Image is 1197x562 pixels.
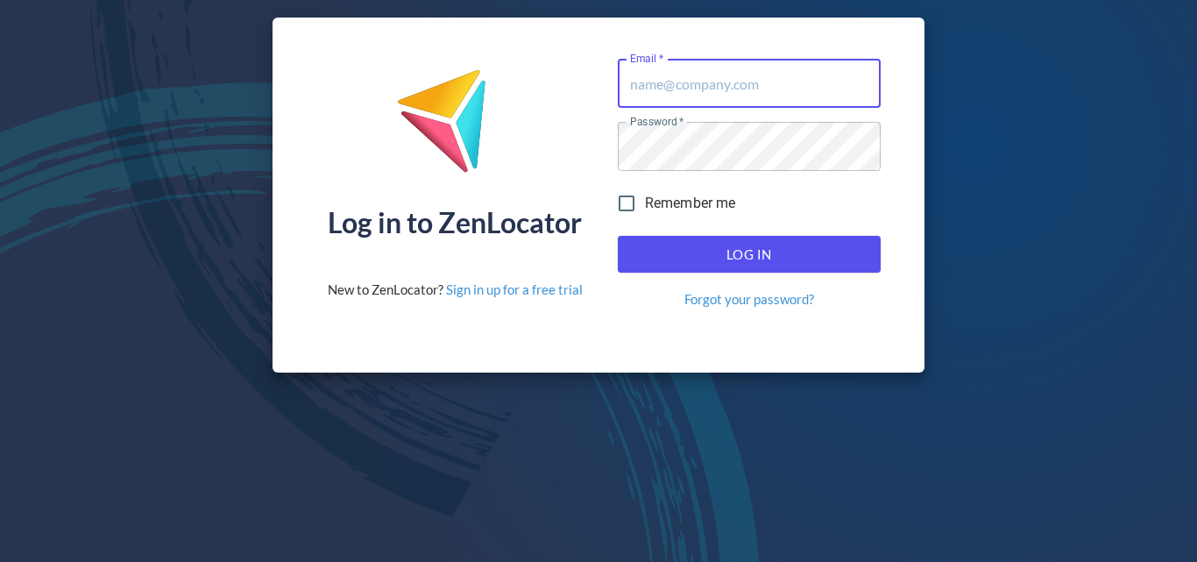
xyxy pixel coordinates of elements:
a: Sign in up for a free trial [446,281,583,297]
a: Forgot your password? [684,290,814,309]
input: name@company.com [618,59,881,108]
span: Remember me [645,193,736,214]
button: Log In [618,236,881,273]
img: ZenLocator [396,68,514,187]
div: New to ZenLocator? [328,281,583,299]
span: Log In [637,243,861,266]
div: Log in to ZenLocator [328,209,582,237]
